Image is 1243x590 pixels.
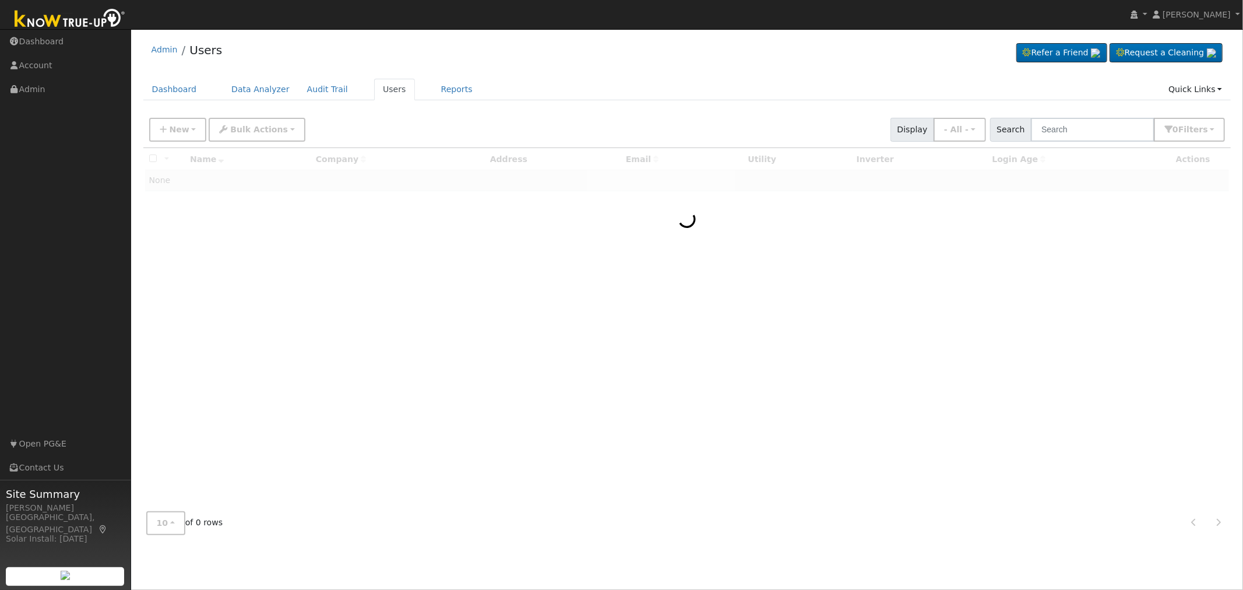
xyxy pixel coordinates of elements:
img: Know True-Up [9,6,131,33]
a: Data Analyzer [223,79,298,100]
img: retrieve [1091,48,1100,58]
a: Admin [152,45,178,54]
span: [PERSON_NAME] [1163,10,1231,19]
button: 0Filters [1154,118,1225,142]
span: Display [890,118,934,142]
a: Dashboard [143,79,206,100]
a: Quick Links [1160,79,1231,100]
div: Solar Install: [DATE] [6,533,125,545]
span: Site Summary [6,486,125,502]
span: Search [990,118,1031,142]
button: Bulk Actions [209,118,305,142]
img: retrieve [61,571,70,580]
img: retrieve [1207,48,1216,58]
a: Users [189,43,222,57]
span: s [1203,125,1207,134]
span: New [169,125,189,134]
span: Filter [1178,125,1208,134]
button: - All - [934,118,986,142]
button: 10 [146,511,185,535]
button: New [149,118,207,142]
a: Map [98,525,108,534]
a: Audit Trail [298,79,357,100]
input: Search [1031,118,1154,142]
div: [PERSON_NAME] [6,502,125,514]
span: of 0 rows [146,511,223,535]
a: Reports [432,79,481,100]
div: [GEOGRAPHIC_DATA], [GEOGRAPHIC_DATA] [6,511,125,536]
a: Users [374,79,415,100]
a: Request a Cleaning [1110,43,1223,63]
span: 10 [157,518,168,528]
a: Refer a Friend [1016,43,1107,63]
span: Bulk Actions [230,125,288,134]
